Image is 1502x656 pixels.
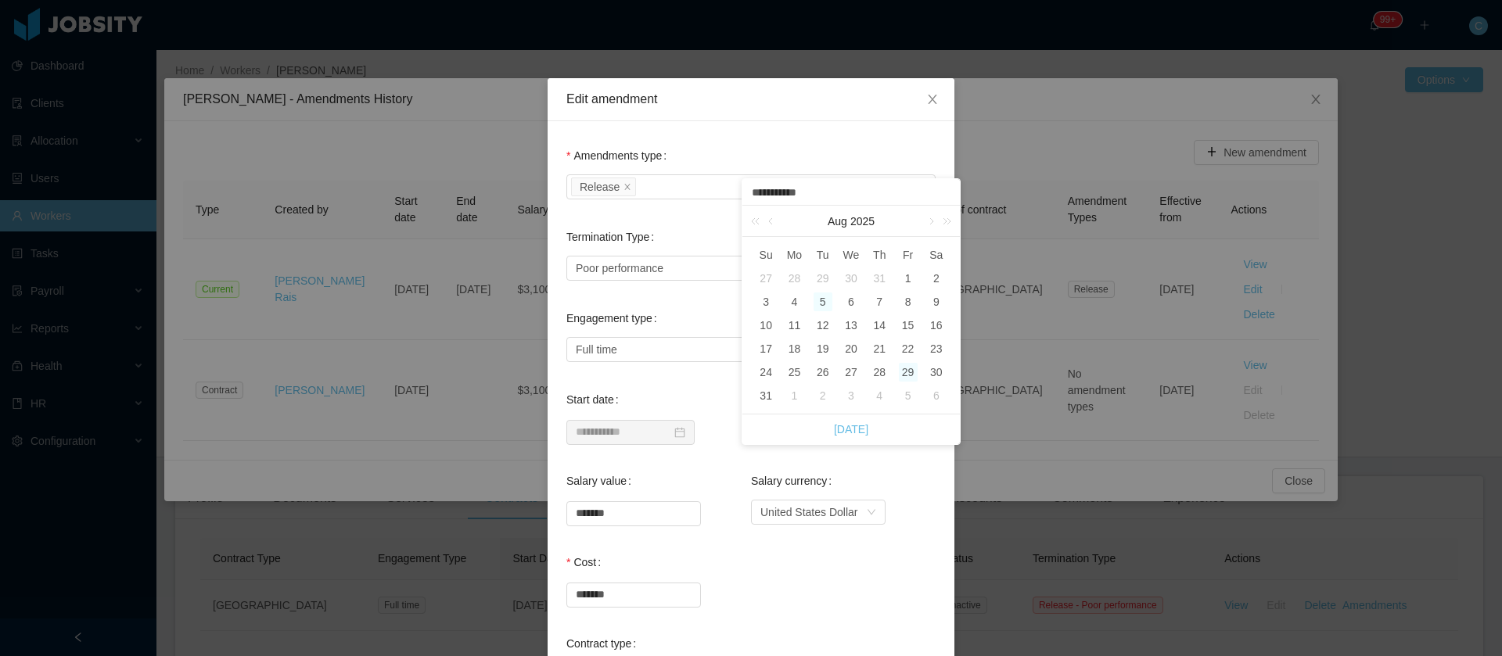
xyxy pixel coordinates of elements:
[922,243,950,267] th: Sat
[893,314,922,337] td: August 15, 2025
[566,91,936,108] div: Edit amendment
[785,316,803,335] div: 11
[865,243,893,267] th: Thu
[752,384,780,407] td: August 31, 2025
[566,556,607,568] label: Cost
[567,583,700,607] input: Cost
[893,384,922,407] td: September 5, 2025
[814,386,832,405] div: 2
[780,267,808,290] td: July 28, 2025
[756,292,775,311] div: 3
[865,360,893,384] td: August 28, 2025
[780,360,808,384] td: August 25, 2025
[809,267,837,290] td: July 29, 2025
[865,267,893,290] td: July 31, 2025
[674,427,685,438] i: icon: calendar
[576,256,663,280] span: Poor performance
[809,384,837,407] td: September 2, 2025
[756,386,775,405] div: 31
[927,363,946,382] div: 30
[756,316,775,335] div: 10
[922,314,950,337] td: August 16, 2025
[837,360,865,384] td: August 27, 2025
[834,414,868,444] a: [DATE]
[752,337,780,360] td: August 17, 2025
[567,502,700,525] input: Salary value
[922,267,950,290] td: August 2, 2025
[809,243,837,267] th: Tue
[870,269,889,288] div: 31
[814,339,832,358] div: 19
[837,314,865,337] td: August 13, 2025
[842,339,861,358] div: 20
[893,360,922,384] td: August 29, 2025
[814,363,832,382] div: 26
[809,337,837,360] td: August 19, 2025
[785,386,803,405] div: 1
[870,386,889,405] div: 4
[837,337,865,360] td: August 20, 2025
[814,316,832,335] div: 12
[837,384,865,407] td: September 3, 2025
[927,339,946,358] div: 23
[623,183,631,192] i: icon: close
[899,269,918,288] div: 1
[867,507,876,518] i: icon: down
[893,337,922,360] td: August 22, 2025
[837,267,865,290] td: July 30, 2025
[765,206,779,237] a: Previous month (PageUp)
[899,363,918,382] div: 29
[809,290,837,314] td: August 5, 2025
[927,292,946,311] div: 9
[814,269,832,288] div: 29
[785,269,803,288] div: 28
[899,339,918,358] div: 22
[752,243,780,267] th: Sun
[927,386,946,405] div: 6
[566,637,642,650] label: Contract type
[899,292,918,311] div: 8
[837,243,865,267] th: Wed
[865,337,893,360] td: August 21, 2025
[934,206,954,237] a: Next year (Control + right)
[911,78,954,122] button: Close
[756,269,775,288] div: 27
[870,339,889,358] div: 21
[842,269,861,288] div: 30
[566,312,663,324] label: Engagement type
[865,384,893,407] td: September 4, 2025
[752,314,780,337] td: August 10, 2025
[837,248,865,262] span: We
[842,316,861,335] div: 13
[809,314,837,337] td: August 12, 2025
[809,248,837,262] span: Tu
[814,292,832,311] div: 5
[580,178,620,195] div: Release
[760,500,858,524] div: United States Dollar
[785,363,803,382] div: 25
[842,292,861,311] div: 6
[748,206,768,237] a: Last year (Control + left)
[751,475,838,487] label: Salary currency
[826,206,849,237] a: Aug
[571,177,636,196] li: Release
[893,243,922,267] th: Fri
[576,338,617,361] div: Full time
[922,384,950,407] td: September 6, 2025
[893,267,922,290] td: August 1, 2025
[923,206,937,237] a: Next month (PageDown)
[756,339,775,358] div: 17
[849,206,876,237] a: 2025
[926,93,939,106] i: icon: close
[865,314,893,337] td: August 14, 2025
[922,360,950,384] td: August 30, 2025
[780,337,808,360] td: August 18, 2025
[870,316,889,335] div: 14
[922,337,950,360] td: August 23, 2025
[899,386,918,405] div: 5
[752,360,780,384] td: August 24, 2025
[927,269,946,288] div: 2
[752,248,780,262] span: Su
[893,248,922,262] span: Fr
[899,316,918,335] div: 15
